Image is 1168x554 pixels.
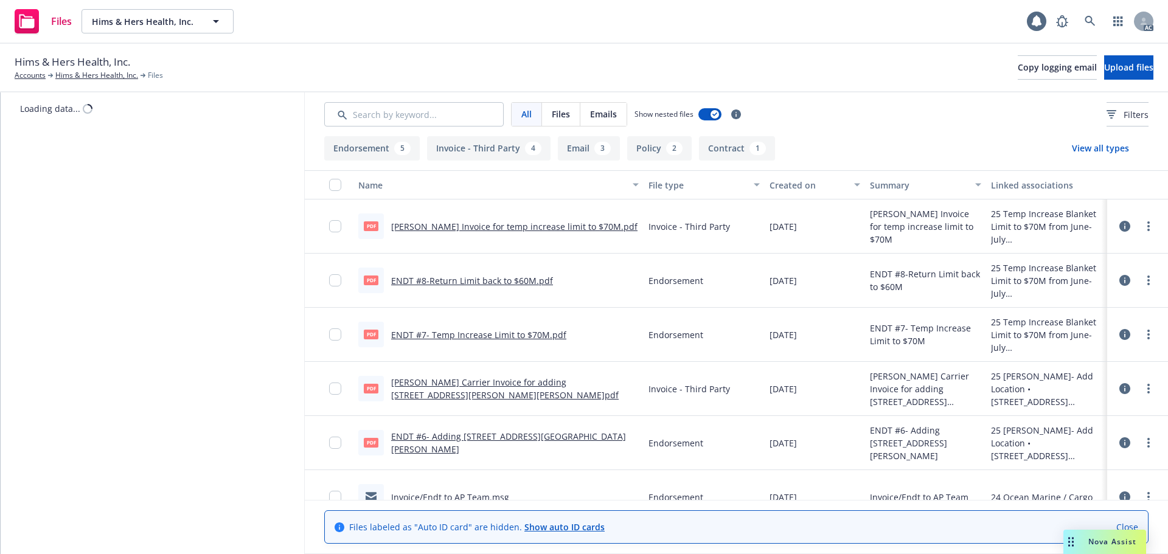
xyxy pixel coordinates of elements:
[1141,490,1156,504] a: more
[986,170,1107,199] button: Linked associations
[20,102,80,115] div: Loading data...
[15,70,46,81] a: Accounts
[1116,521,1138,533] a: Close
[329,437,341,449] input: Toggle Row Selected
[648,437,703,449] span: Endorsement
[391,491,509,503] a: Invoice/Endt to AP Team.msg
[1141,381,1156,396] a: more
[349,521,605,533] span: Files labeled as "Auto ID card" are hidden.
[666,142,683,155] div: 2
[324,102,504,126] input: Search by keyword...
[329,179,341,191] input: Select all
[1088,536,1136,547] span: Nova Assist
[1063,530,1146,554] button: Nova Assist
[525,142,541,155] div: 4
[1141,435,1156,450] a: more
[524,521,605,533] a: Show auto ID cards
[364,330,378,339] span: pdf
[870,491,968,504] span: Invoice/Endt to AP Team
[1050,9,1074,33] a: Report a Bug
[648,328,703,341] span: Endorsement
[991,316,1102,354] div: 25 Temp Increase Blanket Limit to $70M from June-July
[770,437,797,449] span: [DATE]
[870,207,981,246] span: [PERSON_NAME] Invoice for temp increase limit to $70M
[391,431,626,455] a: ENDT #6- Adding [STREET_ADDRESS][GEOGRAPHIC_DATA][PERSON_NAME]
[427,136,551,161] button: Invoice - Third Party
[648,274,703,287] span: Endorsement
[1018,61,1097,73] span: Copy logging email
[870,268,981,293] span: ENDT #8-Return Limit back to $60M
[770,491,797,504] span: [DATE]
[594,142,611,155] div: 3
[991,261,1102,300] div: 25 Temp Increase Blanket Limit to $70M from June-July
[92,15,197,28] span: Hims & Hers Health, Inc.
[1141,219,1156,234] a: more
[870,322,981,347] span: ENDT #7- Temp Increase Limit to $70M
[364,384,378,393] span: pdf
[55,70,138,81] a: Hims & Hers Health, Inc.
[391,329,566,341] a: ENDT #7- Temp Increase Limit to $70M.pdf
[329,383,341,395] input: Toggle Row Selected
[558,136,620,161] button: Email
[870,370,981,408] span: [PERSON_NAME] Carrier Invoice for adding [STREET_ADDRESS][PERSON_NAME][PERSON_NAME]
[552,108,570,120] span: Files
[1104,61,1153,73] span: Upload files
[1107,102,1149,126] button: Filters
[391,221,638,232] a: [PERSON_NAME] Invoice for temp increase limit to $70M.pdf
[699,136,775,161] button: Contract
[329,274,341,286] input: Toggle Row Selected
[770,383,797,395] span: [DATE]
[870,424,981,462] span: ENDT #6- Adding [STREET_ADDRESS][PERSON_NAME]
[991,491,1093,504] div: 24 Ocean Marine / Cargo
[10,4,77,38] a: Files
[644,170,765,199] button: File type
[770,328,797,341] span: [DATE]
[521,108,532,120] span: All
[770,179,847,192] div: Created on
[1141,327,1156,342] a: more
[329,328,341,341] input: Toggle Row Selected
[329,491,341,503] input: Toggle Row Selected
[353,170,644,199] button: Name
[865,170,986,199] button: Summary
[1078,9,1102,33] a: Search
[1063,530,1079,554] div: Drag to move
[991,207,1102,246] div: 25 Temp Increase Blanket Limit to $70M from June-July
[648,383,730,395] span: Invoice - Third Party
[391,275,553,286] a: ENDT #8-Return Limit back to $60M.pdf
[1052,136,1149,161] button: View all types
[648,220,730,233] span: Invoice - Third Party
[991,179,1102,192] div: Linked associations
[394,142,411,155] div: 5
[364,438,378,447] span: pdf
[15,54,130,70] span: Hims & Hers Health, Inc.
[364,275,378,285] span: pdf
[1124,108,1149,121] span: Filters
[364,221,378,230] span: pdf
[51,16,72,26] span: Files
[991,424,1102,462] div: 25 [PERSON_NAME]- Add Location • [STREET_ADDRESS][PERSON_NAME] - $750,000
[1104,55,1153,80] button: Upload files
[148,70,163,81] span: Files
[590,108,617,120] span: Emails
[770,220,797,233] span: [DATE]
[1106,9,1130,33] a: Switch app
[770,274,797,287] span: [DATE]
[765,170,866,199] button: Created on
[634,109,693,119] span: Show nested files
[324,136,420,161] button: Endorsement
[749,142,766,155] div: 1
[1141,273,1156,288] a: more
[329,220,341,232] input: Toggle Row Selected
[648,179,746,192] div: File type
[82,9,234,33] button: Hims & Hers Health, Inc.
[627,136,692,161] button: Policy
[991,370,1102,408] div: 25 [PERSON_NAME]- Add Location • [STREET_ADDRESS][PERSON_NAME] - $750,000
[391,376,619,401] a: [PERSON_NAME] Carrier Invoice for adding [STREET_ADDRESS][PERSON_NAME][PERSON_NAME]pdf
[1018,55,1097,80] button: Copy logging email
[870,179,968,192] div: Summary
[358,179,625,192] div: Name
[1107,108,1149,121] span: Filters
[648,491,703,504] span: Endorsement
